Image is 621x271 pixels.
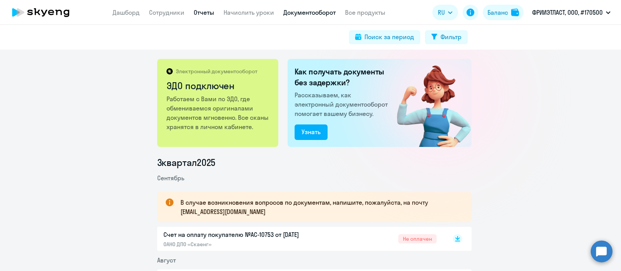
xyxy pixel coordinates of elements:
[295,66,391,88] h2: Как получать документы без задержки?
[163,230,326,239] p: Счет на оплату покупателю №AC-10753 от [DATE]
[157,174,184,182] span: Сентябрь
[157,156,472,169] li: 3 квартал 2025
[483,5,524,20] button: Балансbalance
[511,9,519,16] img: balance
[163,230,437,248] a: Счет на оплату покупателю №AC-10753 от [DATE]ОАНО ДПО «Скаенг»Не оплачен
[113,9,140,16] a: Дашборд
[157,256,176,264] span: Август
[176,68,257,75] p: Электронный документооборот
[283,9,336,16] a: Документооборот
[438,8,445,17] span: RU
[425,30,468,44] button: Фильтр
[295,90,391,118] p: Рассказываем, как электронный документооборот помогает вашему бизнесу.
[349,30,420,44] button: Поиск за период
[167,94,270,131] p: Работаем с Вами по ЭДО, где обмениваемся оригиналами документов мгновенно. Все сканы хранятся в л...
[180,198,458,216] p: В случае возникновения вопросов по документам, напишите, пожалуйста, на почту [EMAIL_ADDRESS][DOM...
[398,234,437,243] span: Не оплачен
[487,8,508,17] div: Баланс
[149,9,184,16] a: Сотрудники
[224,9,274,16] a: Начислить уроки
[432,5,458,20] button: RU
[345,9,385,16] a: Все продукты
[384,59,472,147] img: connected
[302,127,321,136] div: Узнать
[364,32,414,41] div: Поиск за период
[532,8,603,17] p: ФРИИЭТЛАСТ, ООО, #170500
[194,9,214,16] a: Отчеты
[167,79,270,92] h2: ЭДО подключен
[441,32,461,41] div: Фильтр
[163,241,326,248] p: ОАНО ДПО «Скаенг»
[528,3,614,22] button: ФРИИЭТЛАСТ, ООО, #170500
[295,124,328,140] button: Узнать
